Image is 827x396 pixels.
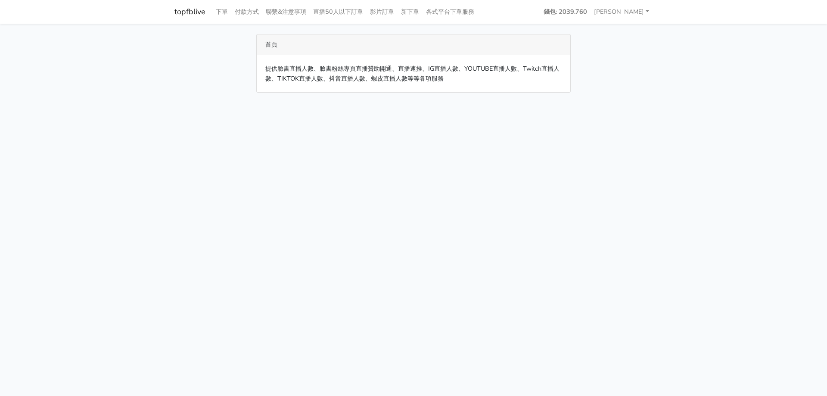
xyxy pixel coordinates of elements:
[310,3,367,20] a: 直播50人以下訂單
[257,34,570,55] div: 首頁
[231,3,262,20] a: 付款方式
[174,3,205,20] a: topfblive
[212,3,231,20] a: 下單
[367,3,398,20] a: 影片訂單
[257,55,570,92] div: 提供臉書直播人數、臉書粉絲專頁直播贊助開通、直播速推、IG直播人數、YOUTUBE直播人數、Twitch直播人數、TIKTOK直播人數、抖音直播人數、蝦皮直播人數等等各項服務
[398,3,423,20] a: 新下單
[544,7,587,16] strong: 錢包: 2039.760
[540,3,591,20] a: 錢包: 2039.760
[423,3,478,20] a: 各式平台下單服務
[262,3,310,20] a: 聯繫&注意事項
[591,3,653,20] a: [PERSON_NAME]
